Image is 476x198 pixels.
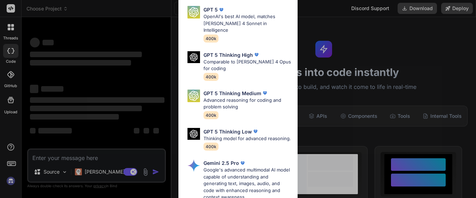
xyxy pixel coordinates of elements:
[204,143,218,151] span: 400k
[204,90,261,97] p: GPT 5 Thinking Medium
[204,51,253,59] p: GPT 5 Thinking High
[204,128,252,135] p: GPT 5 Thinking Low
[204,159,239,167] p: Gemini 2.5 Pro
[187,6,200,18] img: Pick Models
[204,97,292,111] p: Advanced reasoning for coding and problem solving
[204,13,292,34] p: OpenAI's best AI model, matches [PERSON_NAME] 4 Sonnet in Intelligence
[218,6,225,13] img: premium
[187,128,200,140] img: Pick Models
[204,111,218,119] span: 400k
[253,51,260,58] img: premium
[204,59,292,72] p: Comparable to [PERSON_NAME] 4 Opus for coding
[187,51,200,63] img: Pick Models
[204,73,218,81] span: 400k
[204,135,291,142] p: Thinking model for advanced reasoning.
[261,90,268,97] img: premium
[187,159,200,172] img: Pick Models
[204,6,218,13] p: GPT 5
[187,90,200,102] img: Pick Models
[204,35,218,43] span: 400k
[239,160,246,167] img: premium
[252,128,259,135] img: premium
